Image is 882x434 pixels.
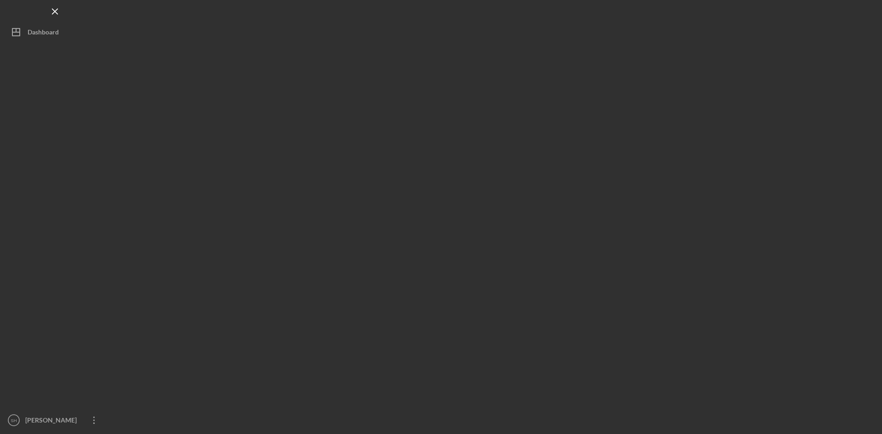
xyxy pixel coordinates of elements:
[28,23,59,44] div: Dashboard
[11,418,17,423] text: SH
[5,23,106,41] button: Dashboard
[5,411,106,429] button: SH[PERSON_NAME]
[23,411,83,432] div: [PERSON_NAME]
